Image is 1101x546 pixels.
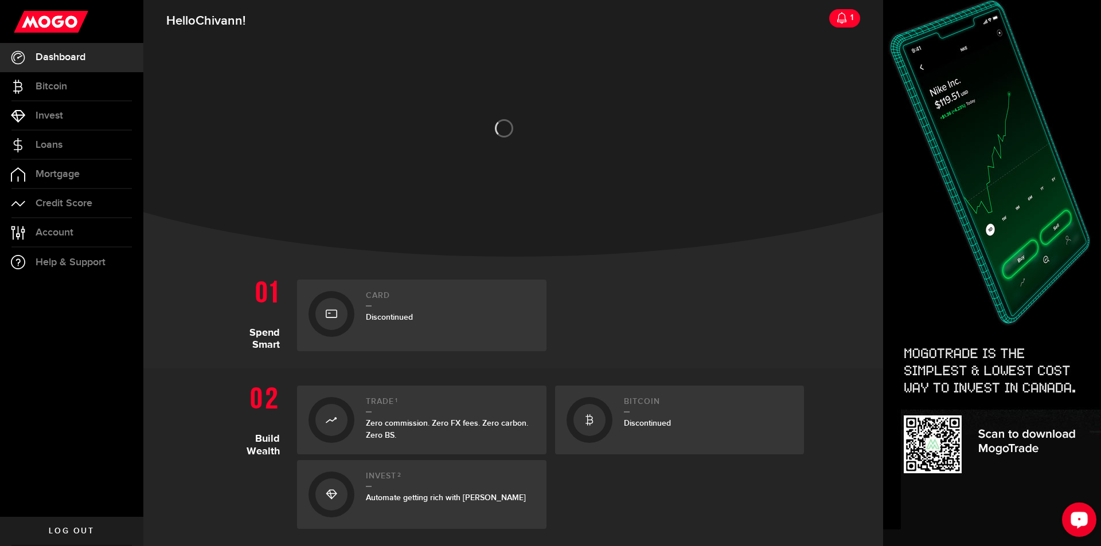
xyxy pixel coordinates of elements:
[366,312,413,322] span: Discontinued
[166,9,245,33] span: Hello !
[366,291,535,307] h2: Card
[624,397,793,413] h2: Bitcoin
[366,493,526,502] span: Automate getting rich with [PERSON_NAME]
[555,386,805,454] a: BitcoinDiscontinued
[297,280,546,351] a: CardDiscontinued
[297,386,546,454] a: Trade1Zero commission. Zero FX fees. Zero carbon. Zero BS.
[397,472,401,478] sup: 2
[395,397,398,404] sup: 1
[829,9,860,28] a: 1
[36,140,63,150] span: Loans
[848,6,853,30] div: 1
[36,111,63,121] span: Invest
[36,81,67,92] span: Bitcoin
[36,169,80,179] span: Mortgage
[297,460,546,529] a: Invest2Automate getting rich with [PERSON_NAME]
[196,13,243,29] span: Chivann
[624,418,671,428] span: Discontinued
[222,380,288,529] h1: Build Wealth
[366,472,535,487] h2: Invest
[222,274,288,351] h1: Spend Smart
[36,227,73,238] span: Account
[49,527,94,535] span: Log out
[36,257,106,268] span: Help & Support
[36,198,92,209] span: Credit Score
[366,418,528,440] span: Zero commission. Zero FX fees. Zero carbon. Zero BS.
[366,397,535,413] h2: Trade
[1053,498,1101,546] iframe: LiveChat chat widget
[36,52,85,62] span: Dashboard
